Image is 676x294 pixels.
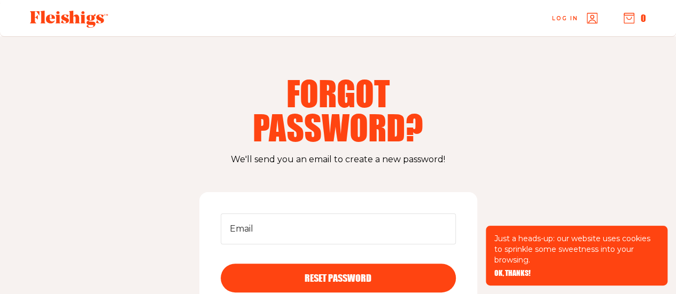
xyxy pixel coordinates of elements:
[201,76,475,144] h2: Forgot Password?
[32,153,644,166] p: We'll send you an email to create a new password!
[624,12,646,24] button: 0
[552,13,597,23] a: Log in
[494,269,531,277] button: OK, THANKS!
[305,273,371,283] span: RESET PASSWORD
[221,264,456,292] button: RESET PASSWORD
[494,233,659,265] p: Just a heads-up: our website uses cookies to sprinkle some sweetness into your browsing.
[552,14,578,22] span: Log in
[221,213,456,244] input: Email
